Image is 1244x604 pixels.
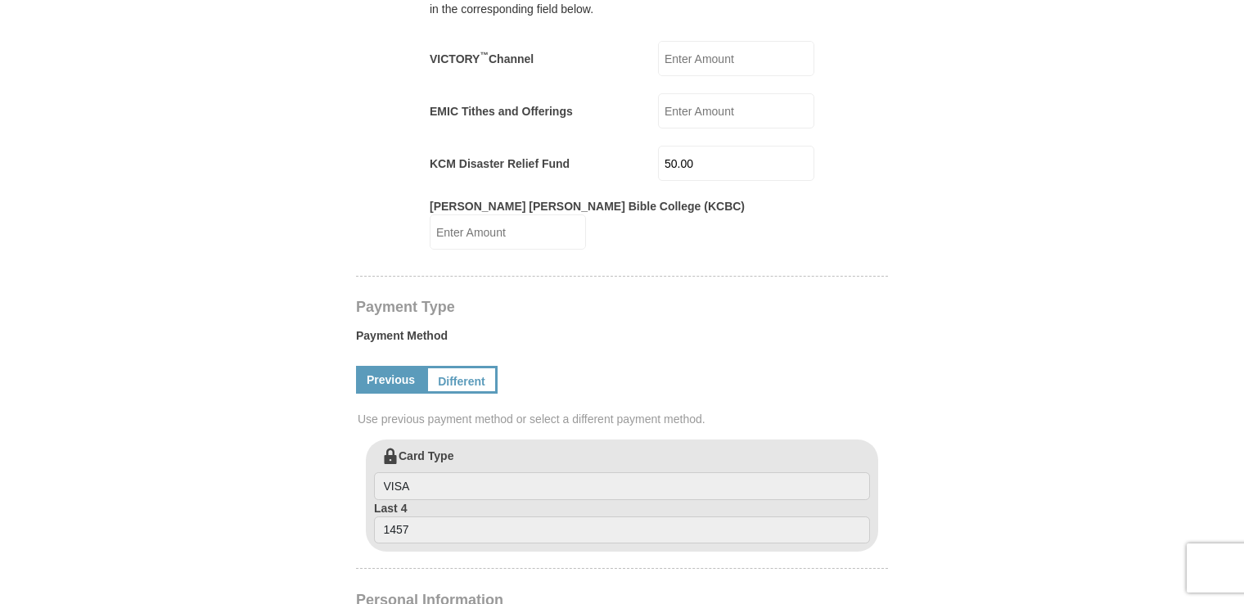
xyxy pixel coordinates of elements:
span: Use previous payment method or select a different payment method. [358,411,890,427]
input: Card Type [374,472,870,500]
label: EMIC Tithes and Offerings [430,103,573,119]
label: Payment Method [356,327,888,352]
a: Different [426,366,498,394]
label: Card Type [374,448,870,500]
label: Last 4 [374,500,870,544]
input: Enter Amount [658,93,814,128]
label: [PERSON_NAME] [PERSON_NAME] Bible College (KCBC) [430,198,745,214]
a: Previous [356,366,426,394]
input: Enter Amount [658,41,814,76]
input: Last 4 [374,516,870,544]
label: KCM Disaster Relief Fund [430,156,570,172]
sup: ™ [480,50,489,60]
h4: Payment Type [356,300,888,313]
input: Enter Amount [430,214,586,250]
input: Enter Amount [658,146,814,181]
label: VICTORY Channel [430,51,534,67]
